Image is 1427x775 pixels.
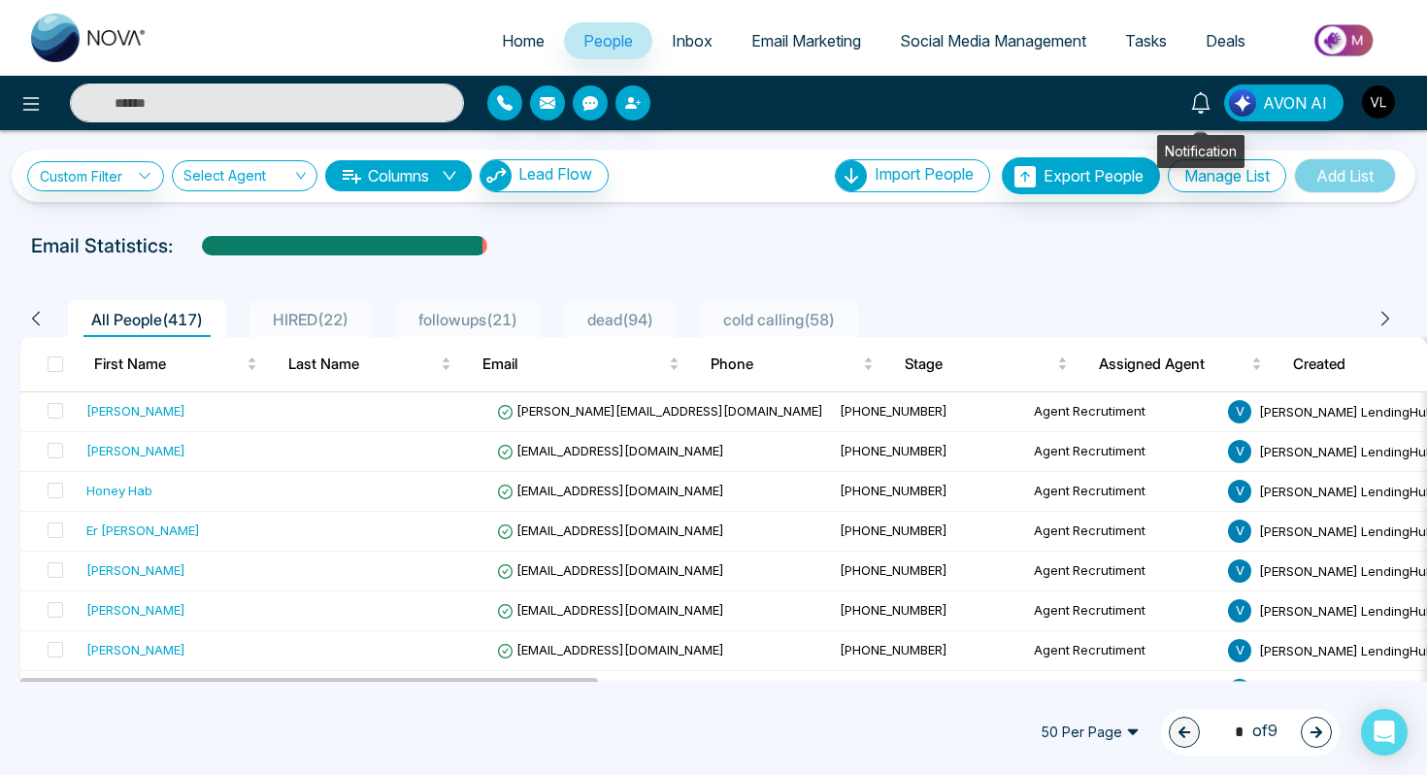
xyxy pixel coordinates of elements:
button: Manage List [1168,159,1286,192]
span: All People ( 417 ) [83,310,211,329]
span: V [1228,599,1251,623]
span: dead ( 94 ) [580,310,661,329]
span: of 9 [1223,719,1278,745]
span: [EMAIL_ADDRESS][DOMAIN_NAME] [497,642,724,657]
span: Tasks [1125,31,1167,51]
span: cold calling ( 58 ) [715,310,843,329]
button: Columnsdown [325,160,472,191]
th: Assigned Agent [1083,337,1278,391]
span: V [1228,559,1251,583]
th: Phone [695,337,889,391]
div: [PERSON_NAME] [86,600,185,620]
span: First Name [94,353,243,376]
span: [PERSON_NAME][EMAIL_ADDRESS][DOMAIN_NAME] [497,403,823,419]
span: Email [482,353,665,376]
a: Tasks [1106,22,1186,59]
span: down [442,168,457,184]
span: Export People [1044,166,1144,185]
td: Agent Recrutiment [1026,392,1220,432]
td: Agent Recrutiment [1026,552,1220,591]
span: 50 Per Page [1027,717,1153,748]
a: Inbox [652,22,732,59]
span: V [1228,440,1251,463]
img: User Avatar [1362,85,1395,118]
td: Agent Recrutiment [1026,671,1220,711]
a: Deals [1186,22,1265,59]
span: [PHONE_NUMBER] [840,562,947,578]
span: V [1228,480,1251,503]
span: Phone [711,353,859,376]
div: Er [PERSON_NAME] [86,521,200,540]
span: [EMAIL_ADDRESS][DOMAIN_NAME] [497,483,724,498]
span: [PHONE_NUMBER] [840,443,947,458]
div: Notification [1157,135,1244,168]
span: [EMAIL_ADDRESS][DOMAIN_NAME] [497,522,724,538]
span: [EMAIL_ADDRESS][DOMAIN_NAME] [497,602,724,618]
a: Home [482,22,564,59]
th: Last Name [273,337,467,391]
span: People [583,31,633,51]
p: Email Statistics: [31,231,173,260]
div: [PERSON_NAME] [86,560,185,580]
button: Lead Flow [480,159,609,192]
span: V [1228,679,1251,702]
td: Agent Recrutiment [1026,432,1220,472]
span: [PHONE_NUMBER] [840,522,947,538]
span: V [1228,520,1251,543]
span: HIRED ( 22 ) [265,310,356,329]
span: Inbox [672,31,713,51]
div: [PERSON_NAME] [86,441,185,460]
span: Last Name [288,353,437,376]
div: [PERSON_NAME] [86,401,185,421]
button: Export People [1002,157,1160,194]
span: [EMAIL_ADDRESS][DOMAIN_NAME] [497,443,724,458]
a: Custom Filter [27,161,164,191]
td: Agent Recrutiment [1026,591,1220,631]
span: Stage [905,353,1053,376]
div: Open Intercom Messenger [1361,709,1408,756]
span: Import People [875,164,974,184]
div: Honey Hab [86,481,152,500]
span: V [1228,639,1251,662]
th: Email [467,337,695,391]
span: Assigned Agent [1099,353,1247,376]
span: [PHONE_NUMBER] [840,602,947,618]
a: Social Media Management [880,22,1106,59]
img: Market-place.gif [1275,18,1415,62]
span: Email Marketing [751,31,861,51]
a: Lead FlowLead Flow [472,159,609,192]
td: Agent Recrutiment [1026,512,1220,552]
button: AVON AI [1224,84,1344,121]
span: [PHONE_NUMBER] [840,403,947,419]
span: [EMAIL_ADDRESS][DOMAIN_NAME] [497,562,724,578]
th: First Name [79,337,273,391]
td: Agent Recrutiment [1026,631,1220,671]
span: Deals [1206,31,1245,51]
img: Nova CRM Logo [31,14,148,62]
img: Lead Flow [1229,89,1256,117]
span: Home [502,31,545,51]
span: followups ( 21 ) [411,310,525,329]
img: Lead Flow [481,160,512,191]
td: Agent Recrutiment [1026,472,1220,512]
a: Email Marketing [732,22,880,59]
span: Social Media Management [900,31,1086,51]
span: AVON AI [1263,91,1327,115]
span: Lead Flow [518,164,592,184]
span: [PHONE_NUMBER] [840,642,947,657]
span: V [1228,400,1251,423]
th: Stage [889,337,1083,391]
span: [PHONE_NUMBER] [840,483,947,498]
div: [PERSON_NAME] [86,640,185,659]
a: People [564,22,652,59]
